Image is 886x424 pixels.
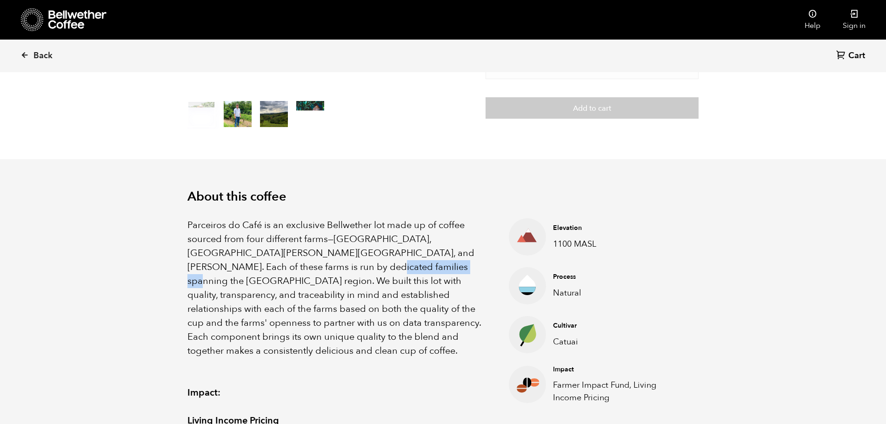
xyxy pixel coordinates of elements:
[33,50,53,61] span: Back
[553,287,684,299] p: Natural
[553,272,684,282] h4: Process
[553,223,684,233] h4: Elevation
[553,238,684,250] p: 1100 MASL
[500,63,511,72] button: -
[553,321,684,330] h4: Cultivar
[187,386,220,399] strong: Impact:
[553,336,684,348] p: Catuai
[187,218,486,358] p: Parceiros do Café is an exclusive Bellwether lot made up of coffee sourced from four different fa...
[486,97,699,119] button: Add to cart
[673,63,685,72] button: +
[848,50,865,61] span: Cart
[553,379,684,404] p: Farmer Impact Fund, Living Income Pricing
[187,189,699,204] h2: About this coffee
[836,50,867,62] a: Cart
[553,365,684,374] h4: Impact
